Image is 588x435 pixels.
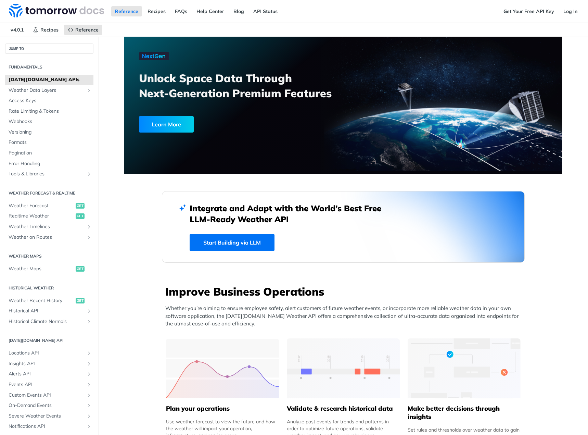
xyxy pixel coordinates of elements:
[9,76,92,83] span: [DATE][DOMAIN_NAME] APIs
[190,234,274,251] a: Start Building via LLM
[9,4,104,17] img: Tomorrow.io Weather API Docs
[9,423,85,430] span: Notifications API
[9,97,92,104] span: Access Keys
[86,361,92,366] button: Show subpages for Insights API
[76,203,85,209] span: get
[76,266,85,272] span: get
[5,296,93,306] a: Weather Recent Historyget
[86,308,92,314] button: Show subpages for Historical API
[5,211,93,221] a: Realtime Weatherget
[500,6,558,16] a: Get Your Free API Key
[29,25,62,35] a: Recipes
[193,6,228,16] a: Help Center
[9,150,92,157] span: Pagination
[5,264,93,274] a: Weather Mapsget
[166,405,279,413] h5: Plan your operations
[287,405,400,413] h5: Validate & research historical data
[166,338,279,398] img: 39565e8-group-4962x.svg
[9,413,85,420] span: Severe Weather Events
[5,127,93,137] a: Versioning
[560,6,581,16] a: Log In
[5,85,93,96] a: Weather Data LayersShow subpages for Weather Data Layers
[5,75,93,85] a: [DATE][DOMAIN_NAME] APIs
[86,371,92,377] button: Show subpages for Alerts API
[5,411,93,421] a: Severe Weather EventsShow subpages for Severe Weather Events
[5,201,93,211] a: Weather Forecastget
[9,402,85,409] span: On-Demand Events
[5,421,93,432] a: Notifications APIShow subpages for Notifications API
[9,223,85,230] span: Weather Timelines
[139,116,194,133] div: Learn More
[165,284,525,299] h3: Improve Business Operations
[5,64,93,70] h2: Fundamentals
[5,348,93,358] a: Locations APIShow subpages for Locations API
[86,350,92,356] button: Show subpages for Locations API
[86,319,92,324] button: Show subpages for Historical Climate Normals
[9,297,74,304] span: Weather Recent History
[190,203,392,225] h2: Integrate and Adapt with the World’s Best Free LLM-Ready Weather API
[9,318,85,325] span: Historical Climate Normals
[86,424,92,429] button: Show subpages for Notifications API
[86,403,92,408] button: Show subpages for On-Demand Events
[86,171,92,177] button: Show subpages for Tools & Libraries
[5,106,93,116] a: Rate Limiting & Tokens
[5,190,93,196] h2: Weather Forecast & realtime
[5,369,93,379] a: Alerts APIShow subpages for Alerts API
[230,6,248,16] a: Blog
[111,6,142,16] a: Reference
[9,381,85,388] span: Events API
[5,390,93,400] a: Custom Events APIShow subpages for Custom Events API
[144,6,169,16] a: Recipes
[9,139,92,146] span: Formats
[9,213,74,220] span: Realtime Weather
[9,350,85,357] span: Locations API
[171,6,191,16] a: FAQs
[9,234,85,241] span: Weather on Routes
[5,96,93,106] a: Access Keys
[5,43,93,54] button: JUMP TO
[9,160,92,167] span: Error Handling
[287,338,400,398] img: 13d7ca0-group-496-2.svg
[76,213,85,219] span: get
[5,116,93,127] a: Webhooks
[408,338,521,398] img: a22d113-group-496-32x.svg
[9,118,92,125] span: Webhooks
[76,298,85,303] span: get
[5,222,93,232] a: Weather TimelinesShow subpages for Weather Timelines
[9,371,85,377] span: Alerts API
[86,382,92,387] button: Show subpages for Events API
[139,52,169,60] img: NextGen
[165,304,525,328] p: Whether you’re aiming to ensure employee safety, alert customers of future weather events, or inc...
[5,253,93,259] h2: Weather Maps
[86,393,92,398] button: Show subpages for Custom Events API
[40,27,59,33] span: Recipes
[9,202,74,209] span: Weather Forecast
[9,265,74,272] span: Weather Maps
[9,87,85,94] span: Weather Data Layers
[64,25,102,35] a: Reference
[5,337,93,344] h2: [DATE][DOMAIN_NAME] API
[86,413,92,419] button: Show subpages for Severe Weather Events
[9,392,85,399] span: Custom Events API
[86,235,92,240] button: Show subpages for Weather on Routes
[5,359,93,369] a: Insights APIShow subpages for Insights API
[86,224,92,229] button: Show subpages for Weather Timelines
[5,306,93,316] a: Historical APIShow subpages for Historical API
[86,88,92,93] button: Show subpages for Weather Data Layers
[9,308,85,314] span: Historical API
[5,380,93,390] a: Events APIShow subpages for Events API
[5,148,93,158] a: Pagination
[5,316,93,327] a: Historical Climate NormalsShow subpages for Historical Climate Normals
[5,137,93,148] a: Formats
[5,169,93,179] a: Tools & LibrariesShow subpages for Tools & Libraries
[75,27,99,33] span: Reference
[9,171,85,177] span: Tools & Libraries
[250,6,281,16] a: API Status
[139,116,308,133] a: Learn More
[5,285,93,291] h2: Historical Weather
[9,108,92,115] span: Rate Limiting & Tokens
[9,360,85,367] span: Insights API
[9,129,92,136] span: Versioning
[7,25,27,35] span: v4.0.1
[5,232,93,243] a: Weather on RoutesShow subpages for Weather on Routes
